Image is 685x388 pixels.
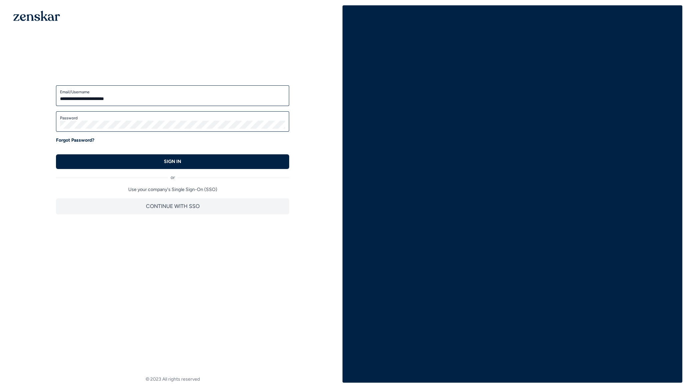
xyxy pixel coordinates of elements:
label: Email/Username [60,89,285,95]
p: SIGN IN [164,158,181,165]
a: Forgot Password? [56,137,94,144]
div: or [56,169,289,181]
label: Password [60,115,285,121]
img: 1OGAJ2xQqyY4LXKgY66KYq0eOWRCkrZdAb3gUhuVAqdWPZE9SRJmCz+oDMSn4zDLXe31Ii730ItAGKgCKgCCgCikA4Av8PJUP... [13,11,60,21]
footer: © 2023 All rights reserved [3,376,342,383]
button: SIGN IN [56,154,289,169]
p: Use your company's Single Sign-On (SSO) [56,186,289,193]
button: CONTINUE WITH SSO [56,198,289,214]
